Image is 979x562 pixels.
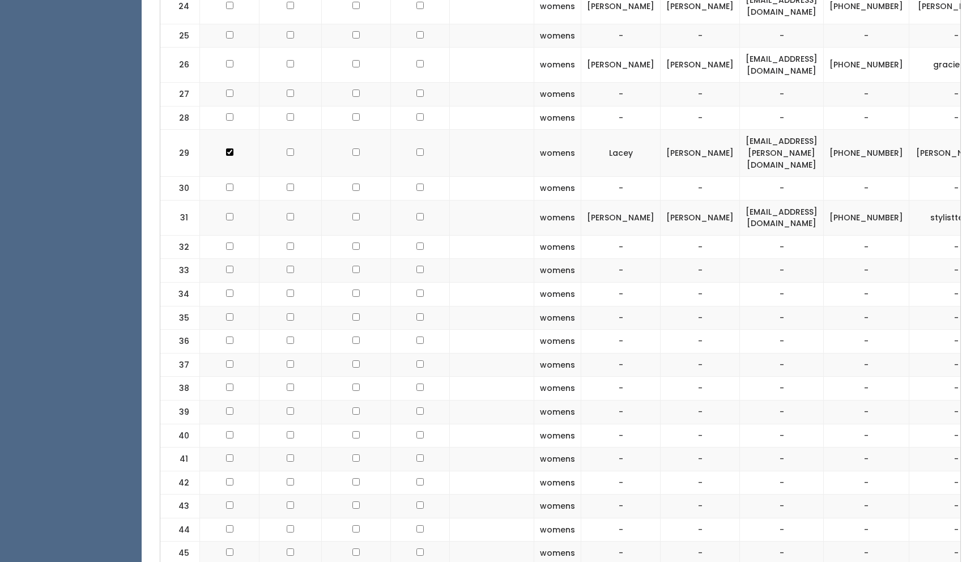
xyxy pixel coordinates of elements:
[581,424,661,448] td: -
[824,48,909,83] td: [PHONE_NUMBER]
[824,495,909,518] td: -
[824,400,909,424] td: -
[661,24,740,48] td: -
[581,259,661,283] td: -
[581,330,661,354] td: -
[740,235,824,259] td: -
[160,330,200,354] td: 36
[581,283,661,306] td: -
[661,400,740,424] td: -
[534,177,581,201] td: womens
[160,283,200,306] td: 34
[581,306,661,330] td: -
[824,283,909,306] td: -
[740,424,824,448] td: -
[160,471,200,495] td: 42
[824,306,909,330] td: -
[534,518,581,542] td: womens
[824,424,909,448] td: -
[824,448,909,471] td: -
[534,200,581,235] td: womens
[160,259,200,283] td: 33
[581,377,661,401] td: -
[661,306,740,330] td: -
[160,106,200,130] td: 28
[661,235,740,259] td: -
[740,518,824,542] td: -
[740,471,824,495] td: -
[824,259,909,283] td: -
[534,235,581,259] td: womens
[160,24,200,48] td: 25
[661,495,740,518] td: -
[534,495,581,518] td: womens
[160,235,200,259] td: 32
[160,130,200,177] td: 29
[824,353,909,377] td: -
[740,448,824,471] td: -
[824,518,909,542] td: -
[661,48,740,83] td: [PERSON_NAME]
[160,400,200,424] td: 39
[661,259,740,283] td: -
[740,24,824,48] td: -
[160,200,200,235] td: 31
[581,495,661,518] td: -
[740,130,824,177] td: [EMAIL_ADDRESS][PERSON_NAME][DOMAIN_NAME]
[661,448,740,471] td: -
[661,424,740,448] td: -
[661,83,740,107] td: -
[581,400,661,424] td: -
[534,306,581,330] td: womens
[740,353,824,377] td: -
[581,48,661,83] td: [PERSON_NAME]
[824,83,909,107] td: -
[160,48,200,83] td: 26
[581,353,661,377] td: -
[534,24,581,48] td: womens
[824,106,909,130] td: -
[581,177,661,201] td: -
[581,83,661,107] td: -
[740,400,824,424] td: -
[534,48,581,83] td: womens
[534,353,581,377] td: womens
[581,471,661,495] td: -
[160,377,200,401] td: 38
[581,130,661,177] td: Lacey
[160,495,200,518] td: 43
[740,83,824,107] td: -
[740,377,824,401] td: -
[581,448,661,471] td: -
[534,377,581,401] td: womens
[534,471,581,495] td: womens
[824,235,909,259] td: -
[661,130,740,177] td: [PERSON_NAME]
[740,106,824,130] td: -
[824,24,909,48] td: -
[661,353,740,377] td: -
[661,330,740,354] td: -
[534,330,581,354] td: womens
[661,200,740,235] td: [PERSON_NAME]
[160,177,200,201] td: 30
[160,83,200,107] td: 27
[661,518,740,542] td: -
[740,177,824,201] td: -
[661,106,740,130] td: -
[661,283,740,306] td: -
[824,377,909,401] td: -
[824,471,909,495] td: -
[581,24,661,48] td: -
[824,200,909,235] td: [PHONE_NUMBER]
[534,283,581,306] td: womens
[160,518,200,542] td: 44
[740,259,824,283] td: -
[581,200,661,235] td: [PERSON_NAME]
[581,518,661,542] td: -
[824,177,909,201] td: -
[534,106,581,130] td: womens
[740,330,824,354] td: -
[824,330,909,354] td: -
[740,200,824,235] td: [EMAIL_ADDRESS][DOMAIN_NAME]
